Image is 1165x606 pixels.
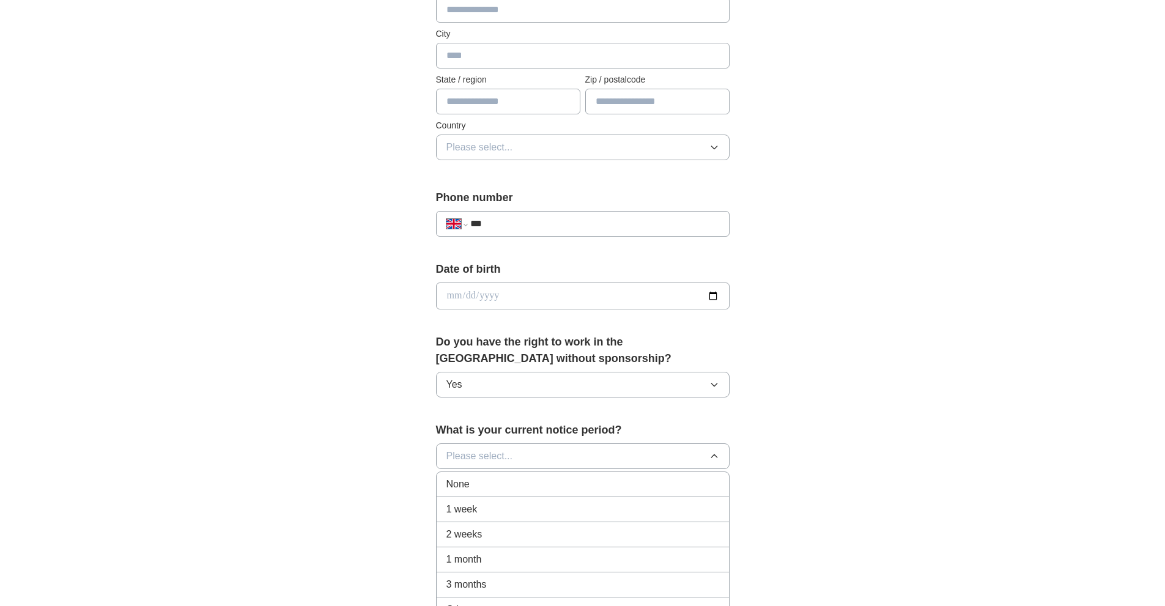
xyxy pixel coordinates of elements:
label: State / region [436,73,580,86]
span: None [446,477,470,492]
label: Zip / postalcode [585,73,730,86]
span: 3 months [446,577,487,592]
label: Phone number [436,190,730,206]
label: What is your current notice period? [436,422,730,438]
span: 1 month [446,552,482,567]
button: Please select... [436,135,730,160]
label: Do you have the right to work in the [GEOGRAPHIC_DATA] without sponsorship? [436,334,730,367]
label: Country [436,119,730,132]
span: Please select... [446,449,513,464]
button: Please select... [436,443,730,469]
label: City [436,28,730,40]
span: Please select... [446,140,513,155]
button: Yes [436,372,730,397]
span: 2 weeks [446,527,483,542]
span: 1 week [446,502,478,517]
span: Yes [446,377,462,392]
label: Date of birth [436,261,730,278]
